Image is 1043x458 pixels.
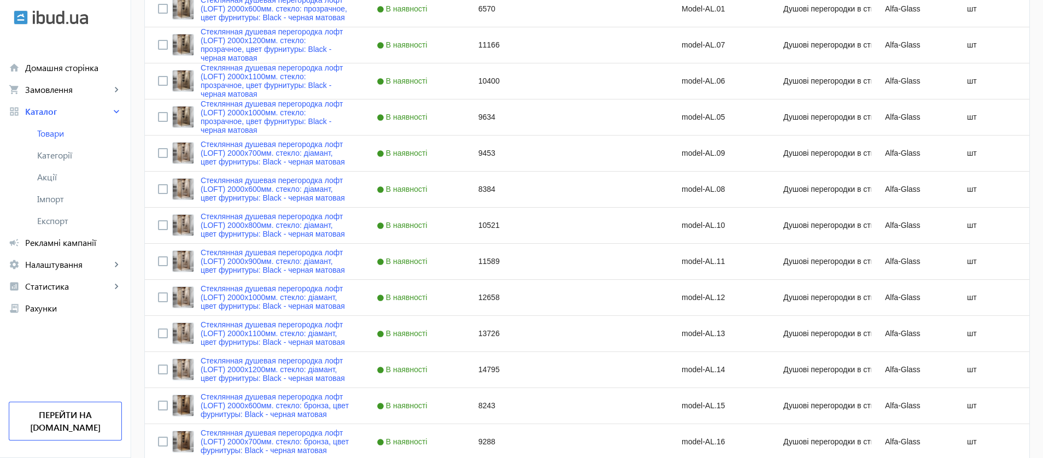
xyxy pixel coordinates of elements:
div: Press SPACE to select this row. [145,136,1036,172]
a: Стеклянная душевая перегородка лофт (LOFT) 2000х800мм. стекло: діамант, цвет фурнитуры: Black - ч... [201,212,350,238]
div: шт [954,136,1036,171]
span: Акції [37,172,122,183]
div: шт [954,172,1036,207]
div: Душові перегородки в стилі лофт [770,352,872,387]
div: Alfa-Glass [872,388,954,424]
mat-icon: campaign [9,237,20,248]
span: В наявності [377,437,430,446]
div: model-AL.13 [669,316,770,351]
mat-icon: keyboard_arrow_right [111,106,122,117]
mat-icon: keyboard_arrow_right [111,281,122,292]
mat-icon: home [9,62,20,73]
a: Стеклянная душевая перегородка лофт (LOFT) 2000х1000мм. стекло: прозрачное, цвет фурнитуры: Black... [201,99,350,134]
mat-icon: keyboard_arrow_right [111,259,122,270]
span: Домашня сторінка [25,62,122,73]
div: шт [954,244,1036,279]
span: Рекламні кампанії [25,237,122,248]
div: Press SPACE to select this row. [145,280,1036,316]
div: Alfa-Glass [872,316,954,351]
span: В наявності [377,149,430,157]
div: Press SPACE to select this row. [145,352,1036,388]
div: 8384 [465,172,567,207]
div: Alfa-Glass [872,208,954,243]
div: 8243 [465,388,567,424]
a: Стеклянная душевая перегородка лофт (LOFT) 2000х1200мм. стекло: діамант, цвет фурнитуры: Black - ... [201,356,350,383]
div: 9634 [465,99,567,135]
img: ibud_text.svg [33,10,88,25]
div: Душові перегородки в стилі лофт [770,27,872,63]
span: Замовлення [25,84,111,95]
div: Душові перегородки в стилі лофт [770,280,872,315]
div: Press SPACE to select this row. [145,208,1036,244]
div: 10521 [465,208,567,243]
div: Alfa-Glass [872,244,954,279]
span: В наявності [377,293,430,302]
span: В наявності [377,113,430,121]
div: 14795 [465,352,567,387]
div: Душові перегородки в стилі лофт [770,244,872,279]
a: Стеклянная душевая перегородка лофт (LOFT) 2000х1100мм. стекло: діамант, цвет фурнитуры: Black - ... [201,320,350,347]
div: Alfa-Glass [872,172,954,207]
div: шт [954,99,1036,135]
div: 11166 [465,27,567,63]
div: Press SPACE to select this row. [145,99,1036,136]
span: Експорт [37,215,122,226]
a: Стеклянная душевая перегородка лофт (LOFT) 2000х1100мм. стекло: прозрачное, цвет фурнитуры: Black... [201,63,350,98]
div: шт [954,208,1036,243]
div: 12658 [465,280,567,315]
div: Душові перегородки в стилі лофт [770,99,872,135]
span: В наявності [377,77,430,85]
div: model-AL.06 [669,63,770,99]
img: ibud.svg [14,10,28,25]
div: model-AL.12 [669,280,770,315]
div: шт [954,280,1036,315]
div: Press SPACE to select this row. [145,27,1036,63]
div: Press SPACE to select this row. [145,316,1036,352]
div: Alfa-Glass [872,27,954,63]
a: Стеклянная душевая перегородка лофт (LOFT) 2000х1200мм. стекло: прозрачное, цвет фурнитуры: Black... [201,27,350,62]
div: model-AL.10 [669,208,770,243]
div: Alfa-Glass [872,136,954,171]
div: Душові перегородки в стилі лофт [770,136,872,171]
div: Alfa-Glass [872,280,954,315]
div: 13726 [465,316,567,351]
span: В наявності [377,185,430,193]
div: Press SPACE to select this row. [145,244,1036,280]
a: Стеклянная душевая перегородка лофт (LOFT) 2000х700мм. стекло: бронза, цвет фурнитуры: Black - че... [201,428,350,455]
div: Press SPACE to select this row. [145,63,1036,99]
div: model-AL.15 [669,388,770,424]
span: В наявності [377,4,430,13]
div: шт [954,63,1036,99]
span: В наявності [377,401,430,410]
a: Перейти на [DOMAIN_NAME] [9,402,122,441]
div: шт [954,388,1036,424]
mat-icon: shopping_cart [9,84,20,95]
div: model-AL.07 [669,27,770,63]
span: Рахунки [25,303,122,314]
span: Статистика [25,281,111,292]
mat-icon: keyboard_arrow_right [111,84,122,95]
div: Душові перегородки в стилі лофт [770,172,872,207]
a: Стеклянная душевая перегородка лофт (LOFT) 2000х600мм. стекло: бронза, цвет фурнитуры: Black - че... [201,392,350,419]
div: шт [954,27,1036,63]
div: Душові перегородки в стилі лофт [770,388,872,424]
span: В наявності [377,221,430,230]
span: Налаштування [25,259,111,270]
div: шт [954,316,1036,351]
div: Press SPACE to select this row. [145,388,1036,424]
span: В наявності [377,365,430,374]
div: model-AL.09 [669,136,770,171]
div: Alfa-Glass [872,99,954,135]
span: В наявності [377,329,430,338]
div: Душові перегородки в стилі лофт [770,316,872,351]
div: 11589 [465,244,567,279]
div: Душові перегородки в стилі лофт [770,208,872,243]
span: Імпорт [37,193,122,204]
div: model-AL.11 [669,244,770,279]
div: model-AL.08 [669,172,770,207]
div: 10400 [465,63,567,99]
div: Душові перегородки в стилі лофт [770,63,872,99]
span: Категорії [37,150,122,161]
div: Alfa-Glass [872,63,954,99]
div: model-AL.14 [669,352,770,387]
